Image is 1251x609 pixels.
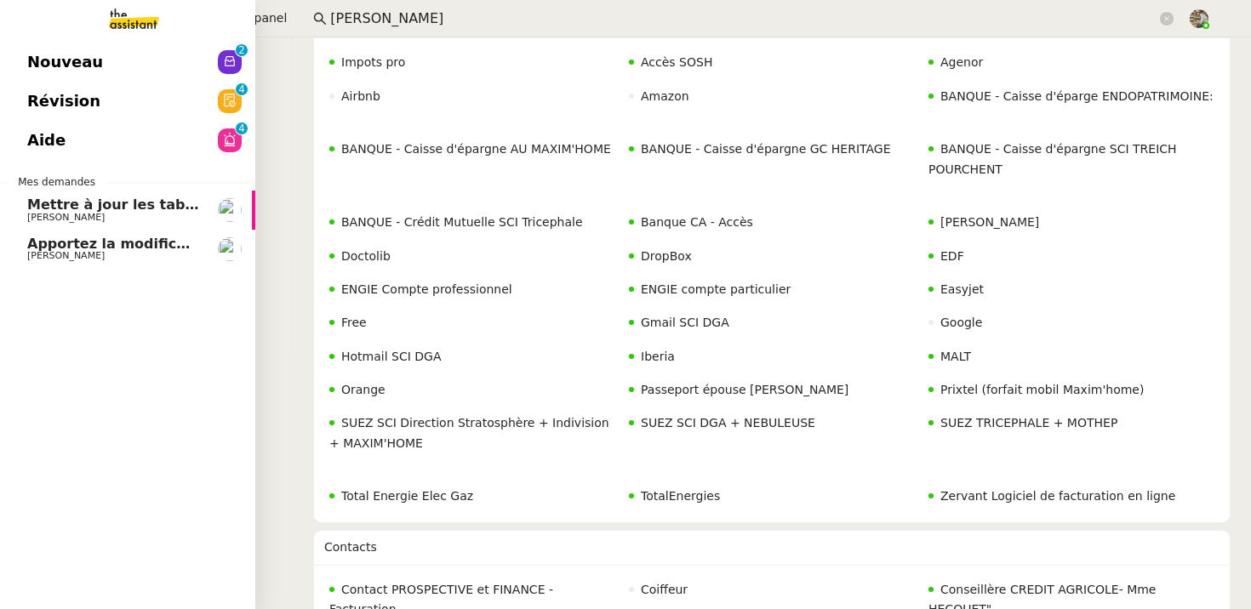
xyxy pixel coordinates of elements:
span: SUEZ SCI Direction Stratosphère + Indivision + MAXIM'HOME [329,416,609,449]
span: [PERSON_NAME] [27,250,105,261]
img: users%2FvmnJXRNjGXZGy0gQLmH5CrabyCb2%2Favatar%2F07c9d9ad-5b06-45ca-8944-a3daedea5428 [218,237,242,261]
span: [PERSON_NAME] [940,215,1039,229]
span: Nouveau [27,49,103,75]
nz-badge-sup: 4 [236,83,248,95]
span: BANQUE - Caisse d'éparge ENDOPATRIMOINE: [940,89,1214,103]
span: Accès SOSH [641,55,712,69]
span: Orange [341,383,386,396]
span: DropBox [641,249,692,263]
span: Free [341,316,367,329]
img: users%2FAXgjBsdPtrYuxuZvIJjRexEdqnq2%2Favatar%2F1599931753966.jpeg [218,198,242,222]
span: EDF [940,249,964,263]
span: Mes demandes [8,174,106,191]
span: BANQUE - Caisse d'épargne SCI TREICH POURCHENT [928,142,1177,175]
span: BANQUE - Caisse d'épargne GC HERITAGE [641,142,891,156]
span: Contacts [324,540,377,554]
span: SUEZ TRICEPHALE + MOTHEP [940,416,1117,430]
input: Rechercher [330,8,1157,31]
span: Total Energie Elec Gaz [341,489,473,503]
nz-badge-sup: 4 [236,122,248,134]
span: Apportez la modification au FP JUNCADIS [27,236,342,252]
span: Mettre à jour les tableaux M3N et MPAf [27,196,329,213]
span: Révision [27,88,100,114]
nz-badge-sup: 2 [236,44,248,56]
img: 388bd129-7e3b-4cb1-84b4-92a3d763e9b7 [1190,9,1208,28]
span: Easyjet [940,282,984,296]
span: Impots pro [341,55,405,69]
span: ENGIE Compte professionnel [341,282,512,296]
span: Google [940,316,982,329]
p: 4 [238,122,245,138]
span: ENGIE compte particulier [641,282,791,296]
span: Passeport épouse [PERSON_NAME] [641,383,848,396]
span: TotalEnergies [641,489,720,503]
p: 2 [238,44,245,60]
span: Amazon [641,89,689,103]
span: Airbnb [341,89,380,103]
span: BANQUE - Crédit Mutuelle SCI Tricephale [341,215,583,229]
p: 4 [238,83,245,99]
span: Banque CA - Accès [641,215,753,229]
span: Prixtel (forfait mobil Maxim'home) [940,383,1144,396]
span: Aide [27,128,66,153]
span: Hotmail SCI DGA [341,350,441,363]
span: SUEZ SCI DGA + NEBULEUSE [641,416,815,430]
span: Agenor [940,55,983,69]
span: MALT [940,350,971,363]
span: [PERSON_NAME] [27,212,105,223]
span: Zervant Logiciel de facturation en ligne [940,489,1175,503]
span: Gmail SCI DGA [641,316,729,329]
span: Coiffeur [641,583,688,596]
span: Iberia [641,350,675,363]
span: Doctolib [341,249,391,263]
span: BANQUE - Caisse d'épargne AU MAXIM'HOME [341,142,611,156]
